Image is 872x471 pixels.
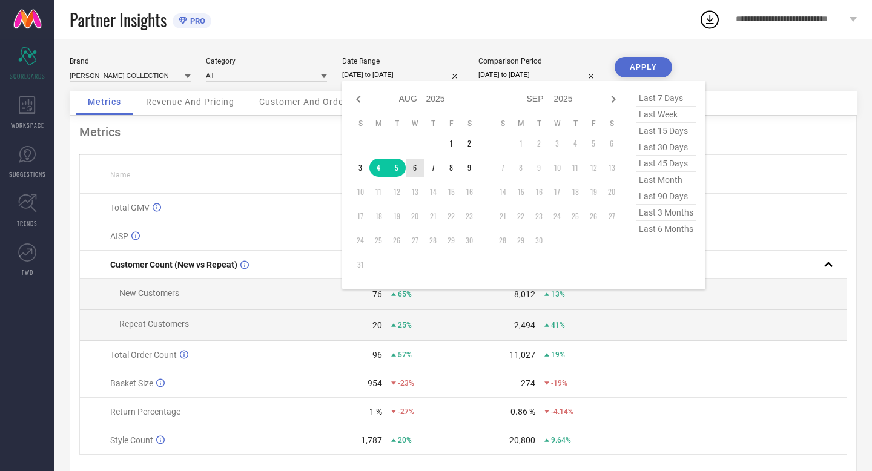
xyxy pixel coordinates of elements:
[369,231,388,249] td: Mon Aug 25 2025
[110,203,150,212] span: Total GMV
[442,207,460,225] td: Fri Aug 22 2025
[530,183,548,201] td: Tue Sep 16 2025
[494,231,512,249] td: Sun Sep 28 2025
[79,125,847,139] div: Metrics
[369,119,388,128] th: Monday
[548,159,566,177] td: Wed Sep 10 2025
[342,68,463,81] input: Select date range
[548,134,566,153] td: Wed Sep 03 2025
[530,119,548,128] th: Tuesday
[551,321,565,329] span: 41%
[636,90,696,107] span: last 7 days
[368,378,382,388] div: 954
[494,207,512,225] td: Sun Sep 21 2025
[636,107,696,123] span: last week
[512,207,530,225] td: Mon Sep 22 2025
[424,231,442,249] td: Thu Aug 28 2025
[388,231,406,249] td: Tue Aug 26 2025
[187,16,205,25] span: PRO
[17,219,38,228] span: TRENDS
[512,231,530,249] td: Mon Sep 29 2025
[551,379,567,387] span: -19%
[636,156,696,172] span: last 45 days
[369,159,388,177] td: Mon Aug 04 2025
[514,289,535,299] div: 8,012
[551,436,571,444] span: 9.64%
[636,172,696,188] span: last month
[636,139,696,156] span: last 30 days
[514,320,535,330] div: 2,494
[388,183,406,201] td: Tue Aug 12 2025
[369,183,388,201] td: Mon Aug 11 2025
[442,159,460,177] td: Fri Aug 08 2025
[398,290,412,298] span: 65%
[509,435,535,445] div: 20,800
[398,407,414,416] span: -27%
[424,183,442,201] td: Thu Aug 14 2025
[361,435,382,445] div: 1,787
[342,57,463,65] div: Date Range
[603,207,621,225] td: Sat Sep 27 2025
[70,57,191,65] div: Brand
[22,268,33,277] span: FWD
[530,159,548,177] td: Tue Sep 09 2025
[372,320,382,330] div: 20
[146,97,234,107] span: Revenue And Pricing
[110,407,180,417] span: Return Percentage
[110,231,128,241] span: AISP
[369,407,382,417] div: 1 %
[388,159,406,177] td: Tue Aug 05 2025
[566,207,584,225] td: Thu Sep 25 2025
[351,92,366,107] div: Previous month
[398,351,412,359] span: 57%
[566,119,584,128] th: Thursday
[521,378,535,388] div: 274
[512,134,530,153] td: Mon Sep 01 2025
[351,231,369,249] td: Sun Aug 24 2025
[584,119,603,128] th: Friday
[551,290,565,298] span: 13%
[110,260,237,269] span: Customer Count (New vs Repeat)
[119,319,189,329] span: Repeat Customers
[460,231,478,249] td: Sat Aug 30 2025
[351,207,369,225] td: Sun Aug 17 2025
[603,183,621,201] td: Sat Sep 20 2025
[369,207,388,225] td: Mon Aug 18 2025
[442,134,460,153] td: Fri Aug 01 2025
[388,207,406,225] td: Tue Aug 19 2025
[460,183,478,201] td: Sat Aug 16 2025
[110,378,153,388] span: Basket Size
[603,159,621,177] td: Sat Sep 13 2025
[636,123,696,139] span: last 15 days
[530,134,548,153] td: Tue Sep 02 2025
[424,207,442,225] td: Thu Aug 21 2025
[584,207,603,225] td: Fri Sep 26 2025
[606,92,621,107] div: Next month
[442,183,460,201] td: Fri Aug 15 2025
[119,288,179,298] span: New Customers
[351,255,369,274] td: Sun Aug 31 2025
[551,351,565,359] span: 19%
[88,97,121,107] span: Metrics
[351,159,369,177] td: Sun Aug 03 2025
[398,379,414,387] span: -23%
[566,134,584,153] td: Thu Sep 04 2025
[9,170,46,179] span: SUGGESTIONS
[551,407,573,416] span: -4.14%
[603,134,621,153] td: Sat Sep 06 2025
[398,321,412,329] span: 25%
[110,171,130,179] span: Name
[548,183,566,201] td: Wed Sep 17 2025
[530,207,548,225] td: Tue Sep 23 2025
[206,57,327,65] div: Category
[460,159,478,177] td: Sat Aug 09 2025
[424,119,442,128] th: Thursday
[494,119,512,128] th: Sunday
[699,8,721,30] div: Open download list
[110,435,153,445] span: Style Count
[351,119,369,128] th: Sunday
[584,183,603,201] td: Fri Sep 19 2025
[548,119,566,128] th: Wednesday
[442,119,460,128] th: Friday
[636,205,696,221] span: last 3 months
